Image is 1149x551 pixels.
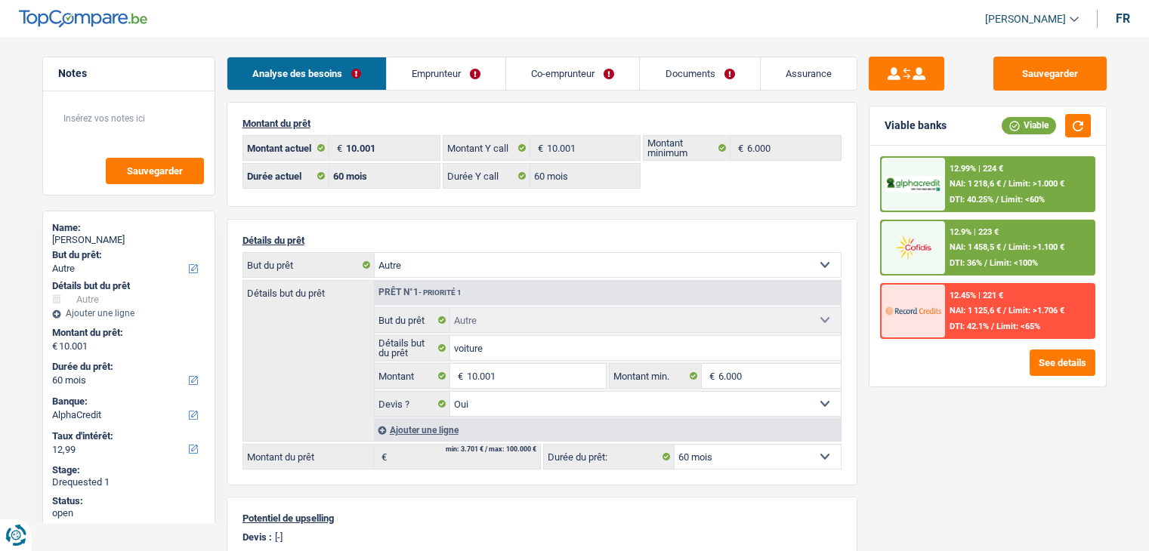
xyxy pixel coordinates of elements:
span: € [530,136,547,160]
button: Sauvegarder [993,57,1107,91]
span: Limit: >1.100 € [1008,242,1064,252]
span: Limit: >1.706 € [1008,306,1064,316]
span: DTI: 40.25% [950,195,993,205]
span: DTI: 36% [950,258,982,268]
p: Devis : [242,531,272,543]
span: / [1003,306,1006,316]
h5: Notes [58,67,199,80]
span: NAI: 1 125,6 € [950,306,1001,316]
label: Taux d'intérêt: [52,430,202,442]
label: Montant [375,364,451,388]
div: fr [1116,11,1130,26]
span: Limit: >1.000 € [1008,179,1064,189]
span: Sauvegarder [127,166,183,176]
div: Ajouter une ligne [374,419,841,441]
img: TopCompare Logo [19,10,147,28]
span: NAI: 1 458,5 € [950,242,1001,252]
label: Montant du prêt [243,445,374,469]
label: Banque: [52,396,202,408]
span: € [52,340,57,352]
label: Montant minimum [644,136,730,160]
a: Co-emprunteur [506,57,639,90]
label: Détails but du prêt [243,281,374,298]
button: Sauvegarder [106,158,204,184]
div: Status: [52,495,205,507]
label: Durée du prêt: [544,445,675,469]
label: Durée Y call [443,164,530,188]
label: Durée actuel [243,164,330,188]
span: [PERSON_NAME] [985,13,1066,26]
a: Emprunteur [387,57,505,90]
div: Stage: [52,464,205,476]
div: Viable [1002,117,1056,134]
p: [-] [275,531,283,543]
span: DTI: 42.1% [950,322,989,331]
label: Devis ? [375,392,451,416]
label: But du prêt: [52,249,202,261]
span: / [984,258,987,268]
label: Durée du prêt: [52,361,202,373]
span: - Priorité 1 [419,288,462,297]
div: Détails but du prêt [52,280,205,292]
div: Prêt n°1 [375,288,465,297]
span: NAI: 1 218,6 € [950,179,1001,189]
div: 12.9% | 223 € [950,227,999,237]
span: / [1003,179,1006,189]
p: Détails du prêt [242,235,842,246]
span: Limit: <65% [996,322,1040,331]
span: / [1003,242,1006,252]
span: Limit: <100% [990,258,1038,268]
a: Documents [640,57,759,90]
div: [PERSON_NAME] [52,234,205,246]
label: Détails but du prêt [375,336,451,360]
div: Drequested 1 [52,476,205,488]
span: € [702,364,718,388]
div: Ajouter une ligne [52,308,205,319]
a: Assurance [761,57,857,90]
div: 12.99% | 224 € [950,164,1003,174]
img: Cofidis [885,233,941,261]
span: € [730,136,747,160]
label: But du prêt [243,253,375,277]
span: € [329,136,346,160]
p: Potentiel de upselling [242,513,842,524]
div: Viable banks [885,119,947,132]
span: / [996,195,999,205]
span: € [374,445,391,469]
span: € [450,364,467,388]
div: min: 3.701 € / max: 100.000 € [446,446,536,453]
p: Montant du prêt [242,118,842,129]
a: [PERSON_NAME] [973,7,1079,32]
label: Montant du prêt: [52,327,202,339]
span: Limit: <60% [1001,195,1045,205]
label: But du prêt [375,308,451,332]
div: open [52,507,205,519]
label: Montant actuel [243,136,330,160]
div: Name: [52,222,205,234]
span: / [991,322,994,331]
img: AlphaCredit [885,176,941,193]
div: 12.45% | 221 € [950,291,1003,300]
label: Montant min. [610,364,702,388]
button: See details [1030,349,1095,376]
a: Analyse des besoins [227,57,386,90]
img: Record Credits [885,297,941,325]
label: Montant Y call [443,136,530,160]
